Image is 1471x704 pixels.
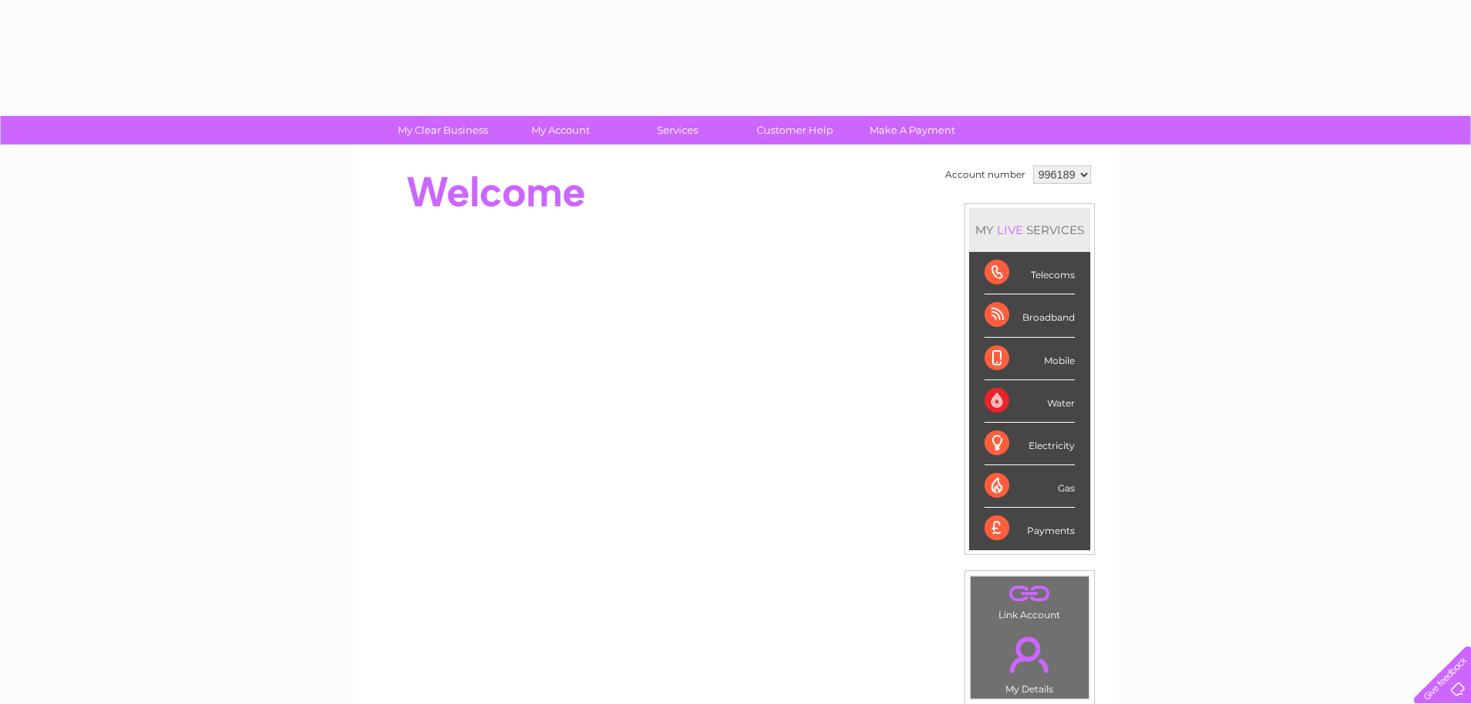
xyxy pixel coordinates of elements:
[849,116,976,145] a: Make A Payment
[970,576,1090,624] td: Link Account
[974,580,1085,607] a: .
[970,624,1090,699] td: My Details
[969,208,1090,252] div: MY SERVICES
[379,116,507,145] a: My Clear Business
[985,508,1075,549] div: Payments
[994,223,1026,237] div: LIVE
[985,380,1075,423] div: Water
[497,116,624,145] a: My Account
[974,627,1085,682] a: .
[985,252,1075,294] div: Telecoms
[731,116,859,145] a: Customer Help
[985,338,1075,380] div: Mobile
[985,423,1075,465] div: Electricity
[985,465,1075,508] div: Gas
[941,162,1029,188] td: Account number
[985,294,1075,337] div: Broadband
[614,116,741,145] a: Services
